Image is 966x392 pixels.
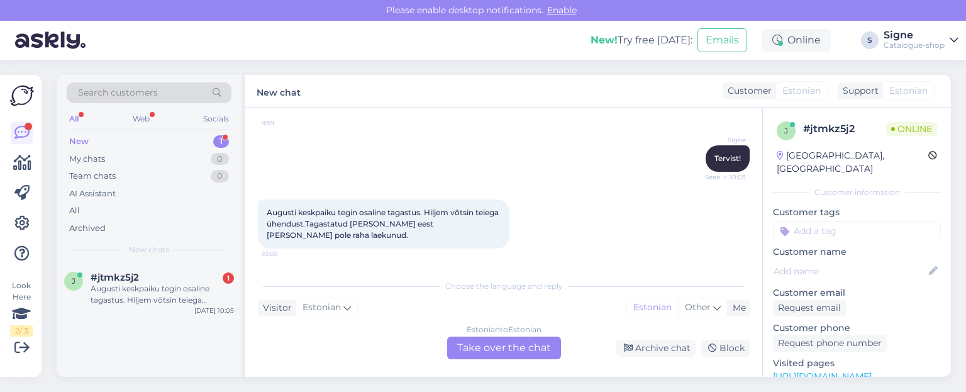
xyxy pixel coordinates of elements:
[627,298,678,317] div: Estonian
[262,249,309,259] span: 10:05
[773,187,941,198] div: Customer information
[884,30,945,40] div: Signe
[467,324,541,335] div: Estonian to Estonian
[773,221,941,240] input: Add a tag
[884,30,958,50] a: SigneCatalogue-shop
[777,149,928,176] div: [GEOGRAPHIC_DATA], [GEOGRAPHIC_DATA]
[257,82,301,99] label: New chat
[714,154,741,163] span: Tervist!
[591,33,692,48] div: Try free [DATE]:
[773,300,846,316] div: Request email
[10,85,34,106] img: Askly Logo
[258,301,292,315] div: Visitor
[91,272,139,283] span: #jtmkz5j2
[803,121,886,137] div: # jtmkz5j2
[258,281,750,292] div: Choose the language and reply
[784,126,788,135] span: j
[72,276,75,286] span: j
[773,371,872,382] a: [URL][DOMAIN_NAME]
[773,357,941,370] p: Visited pages
[129,244,169,255] span: New chats
[591,34,618,46] b: New!
[762,29,831,52] div: Online
[213,135,229,148] div: 1
[685,301,711,313] span: Other
[69,170,116,182] div: Team chats
[303,301,341,315] span: Estonian
[838,84,879,98] div: Support
[889,84,928,98] span: Estonian
[91,283,234,306] div: Augusti keskpaiku tegin osaline tagastus. Hiljem võtsin teiega ühendust.Tagastatud [PERSON_NAME] ...
[774,264,926,278] input: Add name
[773,322,941,335] p: Customer phone
[884,40,945,50] div: Catalogue-shop
[69,222,106,235] div: Archived
[699,135,746,145] span: Signe
[10,280,33,337] div: Look Here
[728,301,746,315] div: Me
[697,28,747,52] button: Emails
[211,170,229,182] div: 0
[773,245,941,259] p: Customer name
[223,272,234,284] div: 1
[543,4,580,16] span: Enable
[773,335,887,352] div: Request phone number
[69,153,105,165] div: My chats
[211,153,229,165] div: 0
[78,86,158,99] span: Search customers
[773,206,941,219] p: Customer tags
[886,122,937,136] span: Online
[616,340,696,357] div: Archive chat
[10,325,33,337] div: 2 / 3
[723,84,772,98] div: Customer
[201,111,231,127] div: Socials
[773,286,941,300] p: Customer email
[69,135,89,148] div: New
[262,118,309,128] span: 9:59
[67,111,81,127] div: All
[194,306,234,315] div: [DATE] 10:05
[447,337,561,359] div: Take over the chat
[69,204,80,217] div: All
[782,84,821,98] span: Estonian
[130,111,152,127] div: Web
[69,188,116,200] div: AI Assistant
[861,31,879,49] div: S
[267,208,501,240] span: Augusti keskpaiku tegin osaline tagastus. Hiljem võtsin teiega ühendust.Tagastatud [PERSON_NAME] ...
[699,172,746,182] span: Seen ✓ 10:03
[701,340,750,357] div: Block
